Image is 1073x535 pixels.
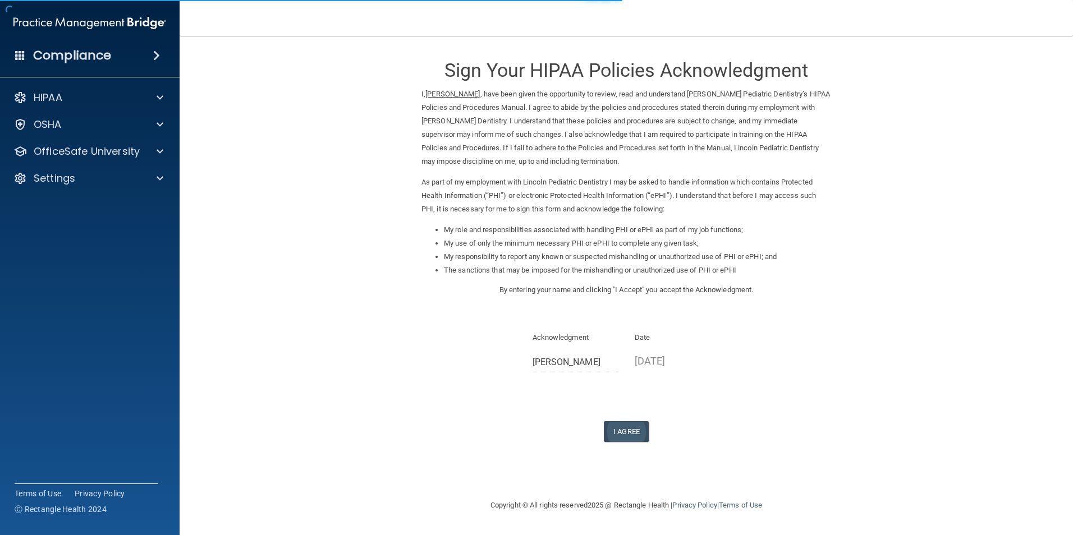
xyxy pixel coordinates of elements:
li: My use of only the minimum necessary PHI or ePHI to complete any given task; [444,237,831,250]
h4: Compliance [33,48,111,63]
p: Acknowledgment [533,331,618,344]
ins: [PERSON_NAME] [425,90,480,98]
div: Copyright © All rights reserved 2025 @ Rectangle Health | | [421,487,831,523]
img: PMB logo [13,12,166,34]
h3: Sign Your HIPAA Policies Acknowledgment [421,60,831,81]
a: Terms of Use [15,488,61,499]
p: As part of my employment with Lincoln Pediatric Dentistry I may be asked to handle information wh... [421,176,831,216]
p: I, , have been given the opportunity to review, read and understand [PERSON_NAME] Pediatric Denti... [421,87,831,168]
p: By entering your name and clicking "I Accept" you accept the Acknowledgment. [421,283,831,297]
a: Privacy Policy [672,501,717,509]
li: My role and responsibilities associated with handling PHI or ePHI as part of my job functions; [444,223,831,237]
p: Date [635,331,721,344]
p: OfficeSafe University [34,145,140,158]
p: OSHA [34,118,62,131]
a: HIPAA [13,91,163,104]
p: HIPAA [34,91,62,104]
button: I Agree [604,421,649,442]
p: [DATE] [635,352,721,370]
a: Settings [13,172,163,185]
p: Settings [34,172,75,185]
a: Terms of Use [719,501,762,509]
a: OfficeSafe University [13,145,163,158]
input: Full Name [533,352,618,372]
li: My responsibility to report any known or suspected mishandling or unauthorized use of PHI or ePHI... [444,250,831,264]
a: Privacy Policy [75,488,125,499]
a: OSHA [13,118,163,131]
li: The sanctions that may be imposed for the mishandling or unauthorized use of PHI or ePHI [444,264,831,277]
span: Ⓒ Rectangle Health 2024 [15,504,107,515]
